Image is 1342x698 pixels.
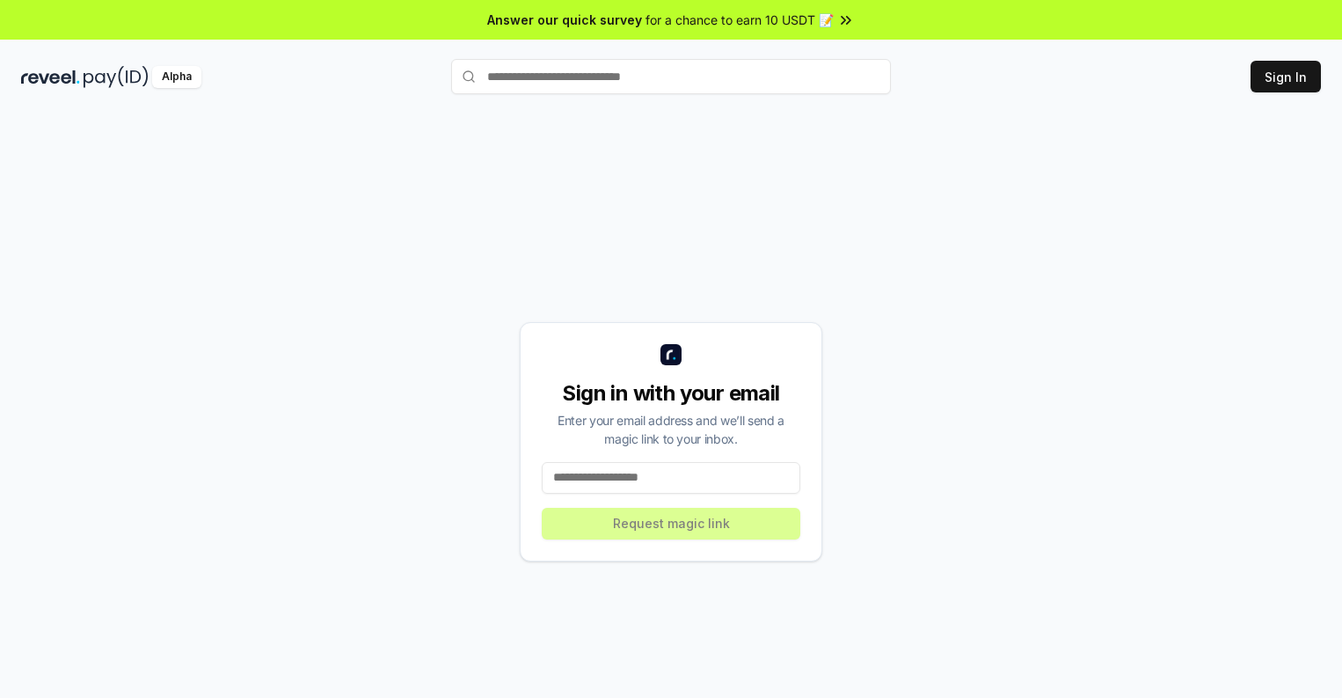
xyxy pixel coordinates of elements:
[84,66,149,88] img: pay_id
[542,379,800,408] div: Sign in with your email
[487,11,642,29] span: Answer our quick survey
[645,11,834,29] span: for a chance to earn 10 USDT 📝
[542,411,800,448] div: Enter your email address and we’ll send a magic link to your inbox.
[21,66,80,88] img: reveel_dark
[660,344,682,365] img: logo_small
[152,66,201,88] div: Alpha
[1251,61,1321,92] button: Sign In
